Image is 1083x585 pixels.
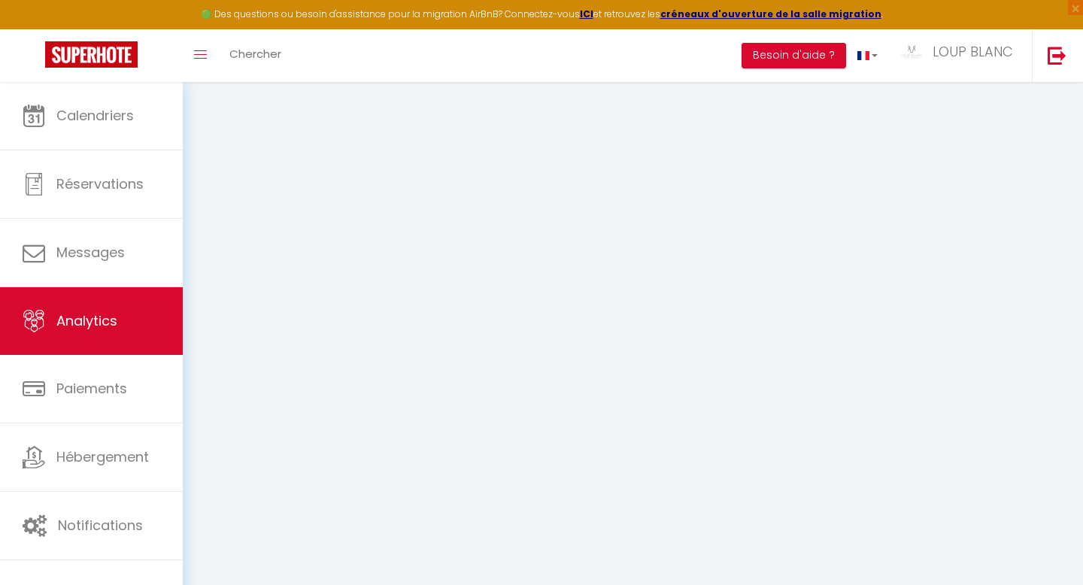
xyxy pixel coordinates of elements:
span: Calendriers [56,106,134,125]
span: Chercher [229,46,281,62]
span: Messages [56,243,125,262]
button: Besoin d'aide ? [742,43,846,68]
a: ... LOUP BLANC [889,29,1032,82]
img: Super Booking [45,41,138,68]
span: Notifications [58,516,143,535]
img: ... [900,44,923,59]
span: Hébergement [56,447,149,466]
a: créneaux d'ouverture de la salle migration [660,8,881,20]
span: Réservations [56,174,144,193]
a: ICI [580,8,593,20]
img: logout [1048,46,1066,65]
a: Chercher [218,29,293,82]
span: Paiements [56,379,127,398]
button: Ouvrir le widget de chat LiveChat [12,6,57,51]
span: LOUP BLANC [933,42,1013,61]
span: Analytics [56,311,117,330]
